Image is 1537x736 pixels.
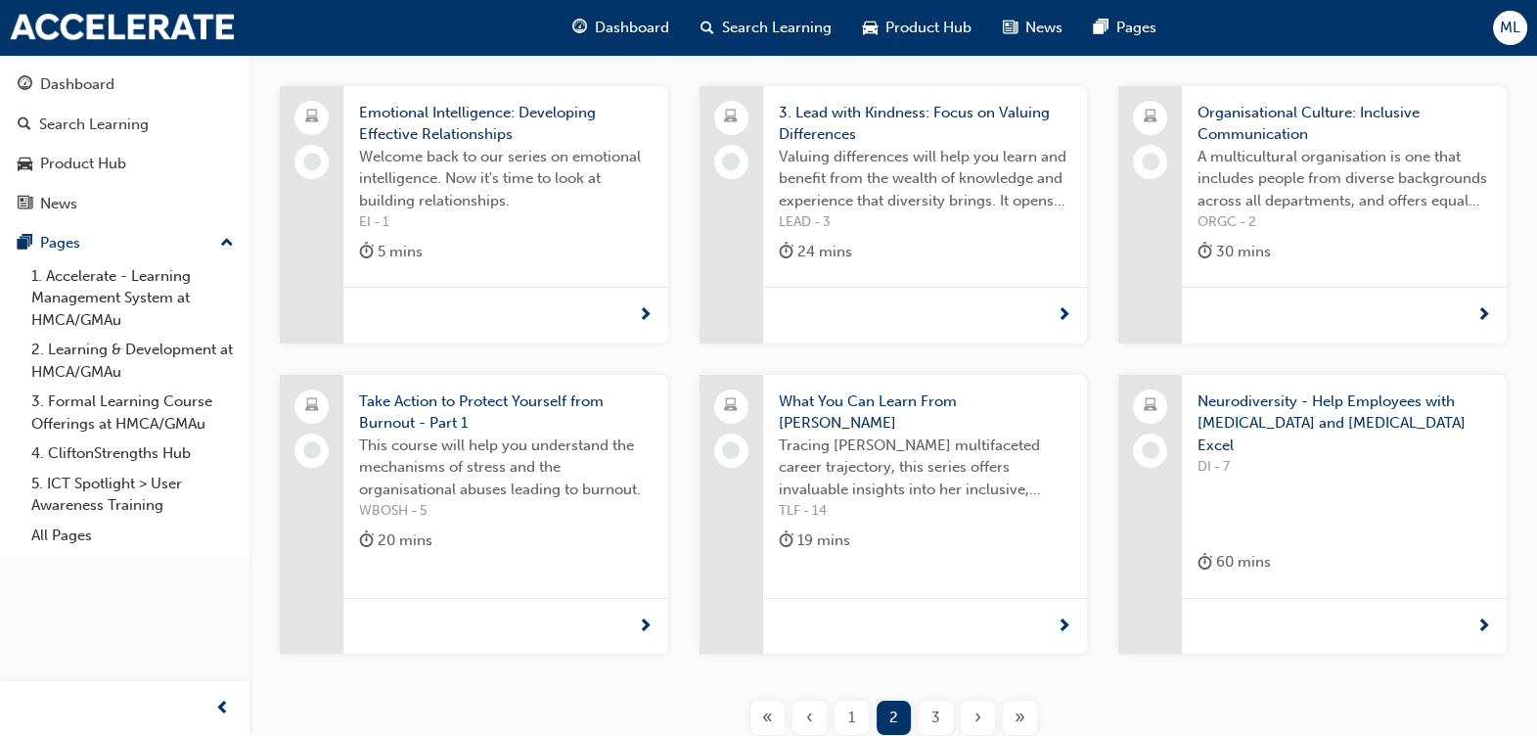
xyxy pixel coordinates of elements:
span: A multicultural organisation is one that includes people from diverse backgrounds across all depa... [1198,146,1491,212]
span: 3. Lead with Kindness: Focus on Valuing Differences [779,102,1072,146]
span: « [762,707,773,729]
span: guage-icon [572,16,587,40]
a: Emotional Intelligence: Developing Effective RelationshipsWelcome back to our series on emotional... [280,86,668,344]
span: laptop-icon [1144,393,1157,419]
span: laptop-icon [305,393,319,419]
span: learningRecordVerb_NONE-icon [303,153,321,170]
a: Search Learning [8,107,242,143]
span: Emotional Intelligence: Developing Effective Relationships [359,102,653,146]
button: ML [1493,11,1527,45]
span: Organisational Culture: Inclusive Communication [1198,102,1491,146]
span: learningRecordVerb_NONE-icon [1142,441,1159,459]
span: next-icon [1057,619,1071,636]
span: LEAD - 3 [779,211,1072,234]
button: Page 2 [873,701,915,735]
div: 19 mins [779,529,850,553]
span: Valuing differences will help you learn and benefit from the wealth of knowledge and experience t... [779,146,1072,212]
span: duration-icon [1198,550,1212,575]
span: car-icon [18,156,32,173]
a: Take Action to Protect Yourself from Burnout - Part 1This course will help you understand the mec... [280,375,668,655]
button: Pages [8,225,242,261]
button: Previous page [789,701,831,735]
span: DI - 7 [1198,456,1491,479]
span: 1 [848,707,855,729]
span: This course will help you understand the mechanisms of stress and the organisational abuses leadi... [359,435,653,501]
a: All Pages [23,521,242,551]
span: duration-icon [359,240,374,264]
span: EI - 1 [359,211,653,234]
button: Page 1 [831,701,873,735]
span: next-icon [1476,619,1491,636]
span: duration-icon [1198,240,1212,264]
span: Tracing [PERSON_NAME] multifaceted career trajectory, this series offers invaluable insights into... [779,435,1072,501]
span: laptop-icon [1144,105,1157,130]
span: Product Hub [885,17,972,39]
a: pages-iconPages [1078,8,1172,48]
span: next-icon [1476,307,1491,325]
div: 5 mins [359,240,423,264]
a: car-iconProduct Hub [847,8,987,48]
span: next-icon [1057,307,1071,325]
span: 3 [931,707,940,729]
span: next-icon [638,307,653,325]
button: First page [746,701,789,735]
span: laptop-icon [724,105,738,130]
div: 24 mins [779,240,852,264]
div: 60 mins [1198,550,1271,575]
span: learningRecordVerb_NONE-icon [722,153,740,170]
div: 20 mins [359,529,432,553]
div: Pages [40,232,80,254]
a: 1. Accelerate - Learning Management System at HMCA/GMAu [23,261,242,336]
span: duration-icon [359,529,374,553]
a: 3. Formal Learning Course Offerings at HMCA/GMAu [23,387,242,438]
span: up-icon [220,231,234,256]
span: duration-icon [779,240,793,264]
a: 2. Learning & Development at HMCA/GMAu [23,335,242,387]
a: Dashboard [8,67,242,103]
span: Search Learning [722,17,832,39]
a: Product Hub [8,146,242,182]
span: learningRecordVerb_NONE-icon [722,441,740,459]
button: Next page [957,701,999,735]
span: search-icon [701,16,714,40]
button: Page 3 [915,701,957,735]
span: Dashboard [595,17,669,39]
span: Welcome back to our series on emotional intelligence. Now it's time to look at building relations... [359,146,653,212]
span: guage-icon [18,76,32,94]
div: Search Learning [39,114,149,136]
a: 4. CliftonStrengths Hub [23,438,242,469]
a: guage-iconDashboard [557,8,685,48]
span: » [1015,707,1025,729]
span: search-icon [18,116,31,134]
span: ML [1500,17,1520,39]
div: Product Hub [40,153,126,175]
a: Neurodiversity - Help Employees with [MEDICAL_DATA] and [MEDICAL_DATA] ExcelDI - 7duration-icon 6... [1118,375,1507,655]
span: news-icon [18,196,32,213]
a: What You Can Learn From [PERSON_NAME]Tracing [PERSON_NAME] multifaceted career trajectory, this s... [700,375,1088,655]
span: Pages [1116,17,1156,39]
span: Neurodiversity - Help Employees with [MEDICAL_DATA] and [MEDICAL_DATA] Excel [1198,391,1491,457]
div: News [40,193,77,215]
a: news-iconNews [987,8,1078,48]
span: laptop-icon [724,393,738,419]
a: 5. ICT Spotlight > User Awareness Training [23,469,242,521]
span: 2 [889,707,898,729]
span: WBOSH - 5 [359,500,653,523]
a: News [8,186,242,222]
a: 3. Lead with Kindness: Focus on Valuing DifferencesValuing differences will help you learn and be... [700,86,1088,344]
span: learningRecordVerb_NONE-icon [1142,153,1159,170]
div: Dashboard [40,73,114,96]
img: accelerate-hmca [10,14,235,41]
span: car-icon [863,16,878,40]
span: › [974,707,981,729]
a: Organisational Culture: Inclusive CommunicationA multicultural organisation is one that includes ... [1118,86,1507,344]
span: news-icon [1003,16,1017,40]
span: duration-icon [779,529,793,553]
span: pages-icon [18,235,32,253]
button: Last page [999,701,1041,735]
button: DashboardSearch LearningProduct HubNews [8,63,242,225]
span: What You Can Learn From [PERSON_NAME] [779,391,1072,435]
span: learningRecordVerb_NONE-icon [303,441,321,459]
span: TLF - 14 [779,500,1072,523]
